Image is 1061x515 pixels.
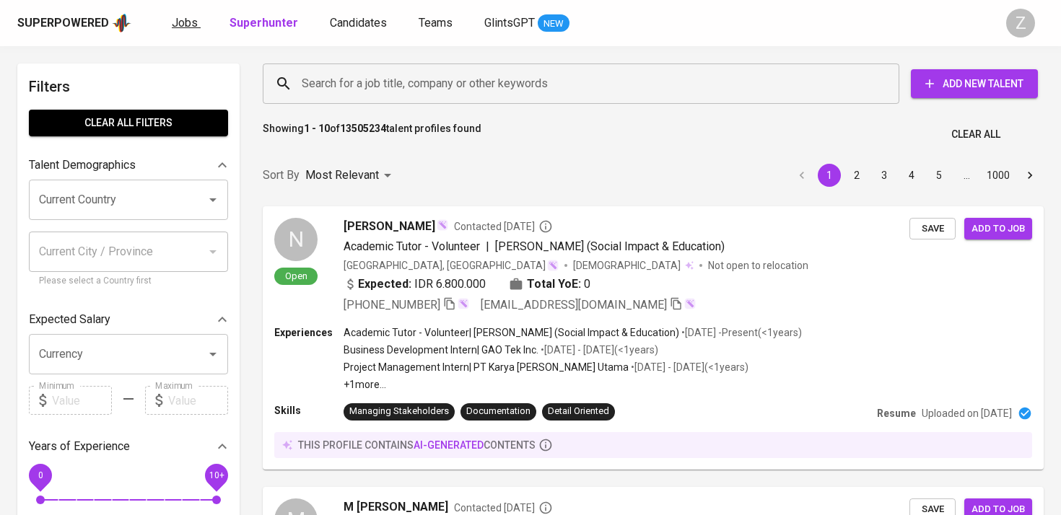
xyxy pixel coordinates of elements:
span: Academic Tutor - Volunteer [344,239,480,253]
div: Managing Stakeholders [349,405,449,418]
button: Save [909,218,956,240]
div: Z [1006,9,1035,38]
button: Clear All [946,121,1006,148]
p: Not open to relocation [708,258,808,273]
button: Clear All filters [29,110,228,136]
nav: pagination navigation [788,164,1044,187]
p: • [DATE] - [DATE] ( <1 years ) [538,343,658,357]
span: [DEMOGRAPHIC_DATA] [573,258,683,273]
span: NEW [538,17,569,31]
div: Most Relevant [305,162,396,189]
div: [GEOGRAPHIC_DATA], [GEOGRAPHIC_DATA] [344,258,559,273]
b: 1 - 10 [304,123,330,134]
span: Teams [419,16,453,30]
span: Add to job [972,221,1025,237]
a: Superpoweredapp logo [17,12,131,34]
button: Open [203,344,223,364]
button: Add New Talent [911,69,1038,98]
div: Talent Demographics [29,151,228,180]
p: Uploaded on [DATE] [922,406,1012,421]
p: Resume [877,406,916,421]
h6: Filters [29,75,228,98]
p: • [DATE] - Present ( <1 years ) [679,325,802,340]
button: Go to page 2 [845,164,868,187]
span: Contacted [DATE] [454,501,553,515]
button: Go to page 5 [927,164,951,187]
p: Showing of talent profiles found [263,121,481,148]
span: 10+ [209,470,224,480]
a: GlintsGPT NEW [484,14,569,32]
input: Value [168,386,228,415]
svg: By Batam recruiter [538,219,553,234]
span: [PERSON_NAME] [344,218,435,235]
span: Open [279,270,313,282]
span: 0 [38,470,43,480]
img: magic_wand.svg [684,298,696,309]
img: magic_wand.svg [547,260,559,271]
div: IDR 6.800.000 [344,276,486,293]
a: Superhunter [230,14,301,32]
p: +1 more ... [344,377,802,392]
p: Sort By [263,167,300,184]
p: Academic Tutor - Volunteer | [PERSON_NAME] (Social Impact & Education) [344,325,679,340]
button: Open [203,190,223,210]
p: Experiences [274,325,344,340]
img: magic_wand.svg [458,298,469,309]
p: Please select a Country first [39,274,218,289]
span: Jobs [172,16,198,30]
button: Add to job [964,218,1032,240]
a: Jobs [172,14,201,32]
p: • [DATE] - [DATE] ( <1 years ) [629,360,748,374]
span: Candidates [330,16,387,30]
p: this profile contains contents [298,438,536,452]
p: Project Management Intern | PT Karya [PERSON_NAME] Utama [344,360,629,374]
b: Expected: [358,276,411,293]
img: app logo [112,12,131,34]
a: Teams [419,14,455,32]
button: Go to page 3 [873,164,896,187]
b: 13505234 [340,123,386,134]
div: N [274,218,318,261]
span: Clear All filters [40,114,217,132]
button: page 1 [818,164,841,187]
span: GlintsGPT [484,16,535,30]
svg: By Batam recruiter [538,501,553,515]
span: [PERSON_NAME] (Social Impact & Education) [495,239,725,253]
span: | [486,238,489,255]
a: NOpen[PERSON_NAME]Contacted [DATE]Academic Tutor - Volunteer|[PERSON_NAME] (Social Impact & Educa... [263,206,1044,470]
p: Talent Demographics [29,157,136,174]
span: [EMAIL_ADDRESS][DOMAIN_NAME] [481,298,667,312]
p: Most Relevant [305,167,379,184]
span: [PHONE_NUMBER] [344,298,440,312]
div: Documentation [466,405,530,418]
a: Candidates [330,14,390,32]
button: Go to next page [1018,164,1042,187]
div: Expected Salary [29,305,228,334]
span: Add New Talent [922,75,1026,93]
div: Superpowered [17,15,109,32]
p: Business Development Intern | GAO Tek Inc. [344,343,538,357]
div: … [955,168,978,182]
b: Superhunter [230,16,298,30]
b: Total YoE: [527,276,581,293]
span: Contacted [DATE] [454,219,553,234]
button: Go to page 4 [900,164,923,187]
div: Years of Experience [29,432,228,461]
span: AI-generated [414,439,484,451]
button: Go to page 1000 [982,164,1014,187]
p: Skills [274,403,344,418]
input: Value [52,386,112,415]
span: Clear All [951,126,1000,144]
p: Expected Salary [29,311,110,328]
img: magic_wand.svg [437,219,448,231]
span: Save [917,221,948,237]
span: 0 [584,276,590,293]
div: Detail Oriented [548,405,609,418]
p: Years of Experience [29,438,130,455]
